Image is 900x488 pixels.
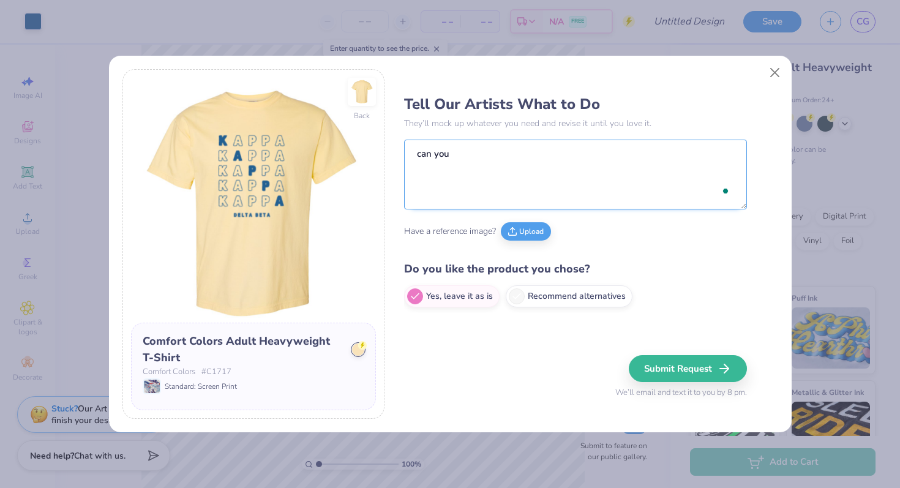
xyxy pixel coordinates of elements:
label: Recommend alternatives [506,285,632,307]
p: They’ll mock up whatever you need and revise it until you love it. [404,117,747,130]
label: Yes, leave it as is [404,285,500,307]
span: Comfort Colors [143,366,195,378]
h3: Tell Our Artists What to Do [404,95,747,113]
button: Close [763,61,786,84]
button: Upload [501,222,551,241]
h4: Do you like the product you chose? [404,260,747,278]
div: Back [354,110,370,121]
span: Standard: Screen Print [165,381,237,392]
button: Submit Request [629,355,747,382]
img: Standard: Screen Print [144,380,160,393]
img: Front [131,78,376,323]
span: We’ll email and text it to you by 8 pm. [615,387,747,399]
span: # C1717 [201,366,231,378]
div: Comfort Colors Adult Heavyweight T-Shirt [143,333,342,366]
img: Back [350,80,374,104]
textarea: To enrich screen reader interactions, please activate Accessibility in Grammarly extension settings [404,140,747,209]
span: Have a reference image? [404,225,496,238]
